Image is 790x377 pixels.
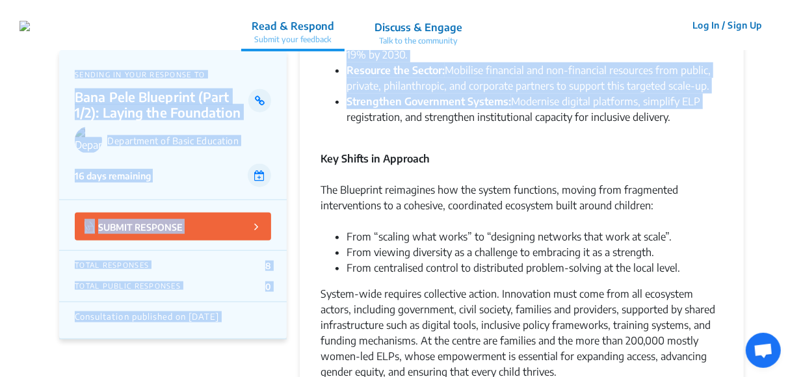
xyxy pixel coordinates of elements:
p: Submit your feedback [252,34,334,45]
div: Open chat [746,333,781,368]
div: The Blueprint reimagines how the system functions, moving from fragmented interventions to a cohe... [321,166,723,229]
strong: Strengthen Government Systems: [347,95,511,108]
p: Department of Basic Education [107,135,271,146]
button: SUBMIT RESPONSE [75,213,271,240]
p: Talk to the community [375,35,462,47]
p: Bana Pele Blueprint (Part 1/2): Laying the Foundation [75,89,248,120]
li: Modernise digital platforms, simplify ELP registration, and strengthen institutional capacity for... [347,94,723,125]
strong: Resource the Sector: [347,64,445,77]
p: 8 [265,261,271,271]
img: r3bhv9o7vttlwasn7lg2llmba4yf [20,21,30,31]
li: From viewing diversity as a challenge to embracing it as a strength. [347,244,723,260]
p: Read & Respond [252,18,334,34]
p: TOTAL RESPONSES [75,261,149,271]
li: From “scaling what works” to “designing networks that work at scale”. [347,229,723,244]
li: From centralised control to distributed problem-solving at the local level. [347,260,723,276]
div: Consultation published on [DATE] [75,312,219,329]
img: Vector.jpg [85,222,95,233]
p: 0 [265,281,271,292]
p: 16 days remaining [75,169,151,183]
p: TOTAL PUBLIC RESPONSES [75,281,181,292]
li: Mobilise financial and non-financial resources from public, private, philanthropic, and corporate... [347,62,723,94]
p: SENDING IN YOUR RESPONSE TO [75,70,271,79]
p: SUBMIT RESPONSE [85,219,183,234]
strong: Key Shifts in Approach [321,152,430,165]
button: Log In / Sign Up [684,15,770,35]
img: Department of Basic Education logo [75,127,102,154]
p: Discuss & Engage [375,19,462,35]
